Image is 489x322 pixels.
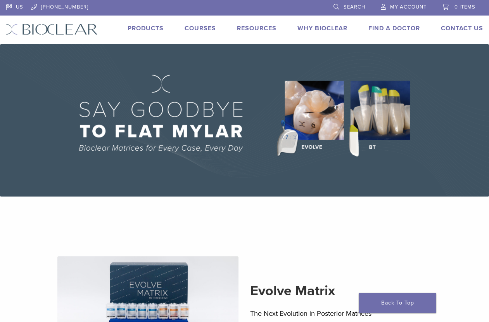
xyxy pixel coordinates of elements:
[297,24,347,32] a: Why Bioclear
[390,4,427,10] span: My Account
[344,4,365,10] span: Search
[359,293,436,313] a: Back To Top
[128,24,164,32] a: Products
[250,308,432,319] p: The Next Evolution in Posterior Matrices
[441,24,483,32] a: Contact Us
[368,24,420,32] a: Find A Doctor
[454,4,475,10] span: 0 items
[6,24,98,35] img: Bioclear
[185,24,216,32] a: Courses
[237,24,276,32] a: Resources
[250,282,432,300] h2: Evolve Matrix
